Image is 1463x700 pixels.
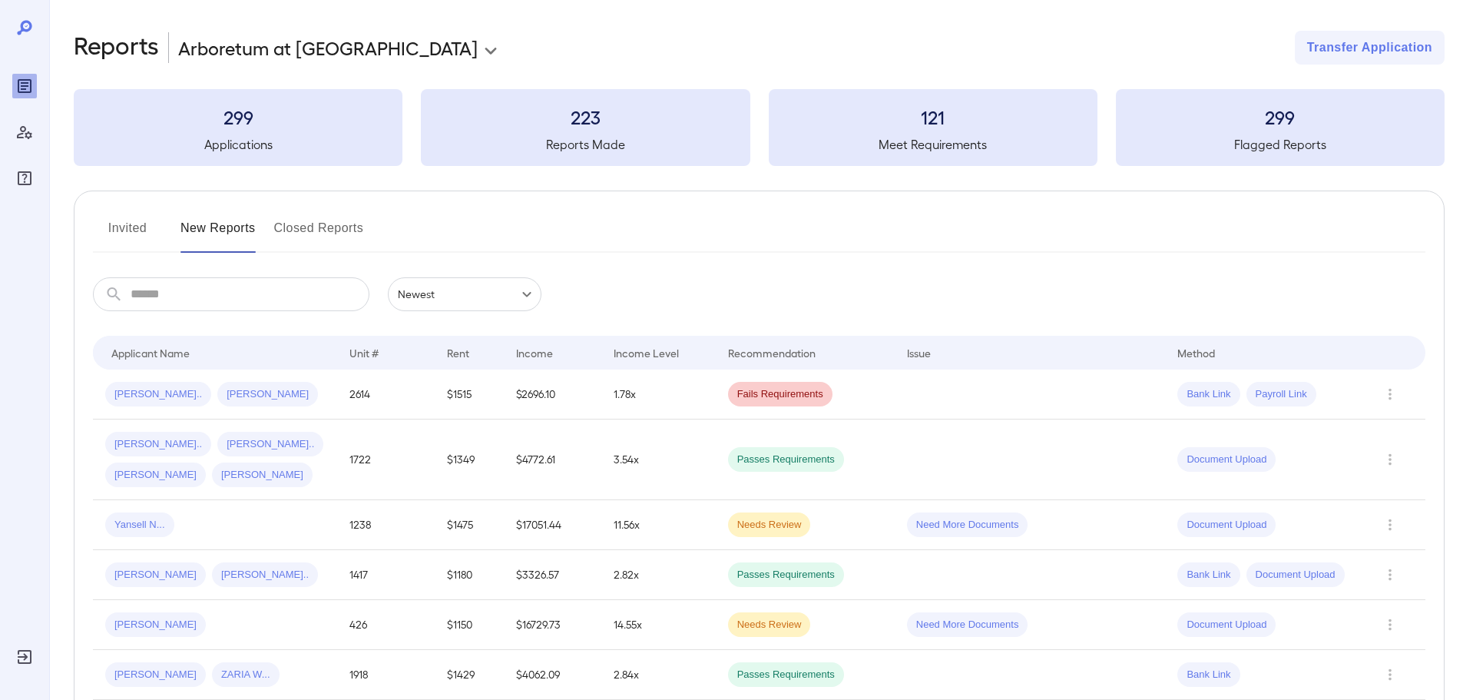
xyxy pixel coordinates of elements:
td: $1150 [435,600,503,650]
span: Needs Review [728,618,811,632]
h5: Flagged Reports [1116,135,1445,154]
span: [PERSON_NAME] [105,618,206,632]
div: Method [1177,343,1215,362]
div: Income [516,343,553,362]
h3: 223 [421,105,750,129]
div: Applicant Name [111,343,190,362]
td: $3326.57 [504,550,601,600]
td: $1349 [435,420,503,500]
span: Bank Link [1177,568,1240,582]
button: Row Actions [1378,447,1402,472]
div: Log Out [12,645,37,669]
span: Fails Requirements [728,387,832,402]
span: Passes Requirements [728,568,844,582]
p: Arboretum at [GEOGRAPHIC_DATA] [178,35,478,60]
td: $4062.09 [504,650,601,700]
h5: Meet Requirements [769,135,1097,154]
td: 2614 [337,370,435,420]
span: [PERSON_NAME] [105,468,206,483]
span: Needs Review [728,518,811,532]
summary: 299Applications223Reports Made121Meet Requirements299Flagged Reports [74,89,1445,166]
td: $4772.61 [504,420,601,500]
span: [PERSON_NAME] [212,468,313,483]
td: 1918 [337,650,435,700]
td: $2696.10 [504,370,601,420]
h5: Applications [74,135,402,154]
td: 3.54x [601,420,716,500]
td: 1722 [337,420,435,500]
span: Passes Requirements [728,453,844,467]
td: $1180 [435,550,503,600]
span: Document Upload [1177,453,1276,467]
button: Invited [93,216,162,253]
td: $1475 [435,500,503,550]
td: 1417 [337,550,435,600]
div: FAQ [12,166,37,191]
button: Row Actions [1378,612,1402,637]
span: Need More Documents [907,618,1028,632]
span: ZARIA W... [212,668,280,682]
span: [PERSON_NAME].. [105,437,211,452]
span: [PERSON_NAME] [105,668,206,682]
h3: 121 [769,105,1097,129]
button: Row Actions [1378,562,1402,587]
span: [PERSON_NAME] [217,387,318,402]
div: Income Level [614,343,679,362]
td: $1429 [435,650,503,700]
span: Document Upload [1246,568,1345,582]
span: [PERSON_NAME].. [212,568,318,582]
div: Reports [12,74,37,98]
button: Transfer Application [1295,31,1445,65]
div: Recommendation [728,343,816,362]
div: Newest [388,277,541,311]
td: 426 [337,600,435,650]
td: $17051.44 [504,500,601,550]
button: Row Actions [1378,382,1402,406]
span: [PERSON_NAME].. [105,387,211,402]
h5: Reports Made [421,135,750,154]
div: Unit # [349,343,379,362]
button: Closed Reports [274,216,364,253]
span: [PERSON_NAME] [105,568,206,582]
button: Row Actions [1378,662,1402,687]
td: 11.56x [601,500,716,550]
button: New Reports [180,216,256,253]
span: Document Upload [1177,518,1276,532]
td: 2.82x [601,550,716,600]
span: [PERSON_NAME].. [217,437,323,452]
h3: 299 [1116,105,1445,129]
td: 14.55x [601,600,716,650]
div: Manage Users [12,120,37,144]
span: Passes Requirements [728,668,844,682]
div: Issue [907,343,932,362]
span: Bank Link [1177,668,1240,682]
div: Rent [447,343,472,362]
button: Row Actions [1378,513,1402,537]
span: Need More Documents [907,518,1028,532]
td: 1.78x [601,370,716,420]
span: Document Upload [1177,618,1276,632]
h2: Reports [74,31,159,65]
span: Bank Link [1177,387,1240,402]
td: $16729.73 [504,600,601,650]
td: 1238 [337,500,435,550]
span: Yansell N... [105,518,174,532]
td: 2.84x [601,650,716,700]
h3: 299 [74,105,402,129]
span: Payroll Link [1246,387,1316,402]
td: $1515 [435,370,503,420]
